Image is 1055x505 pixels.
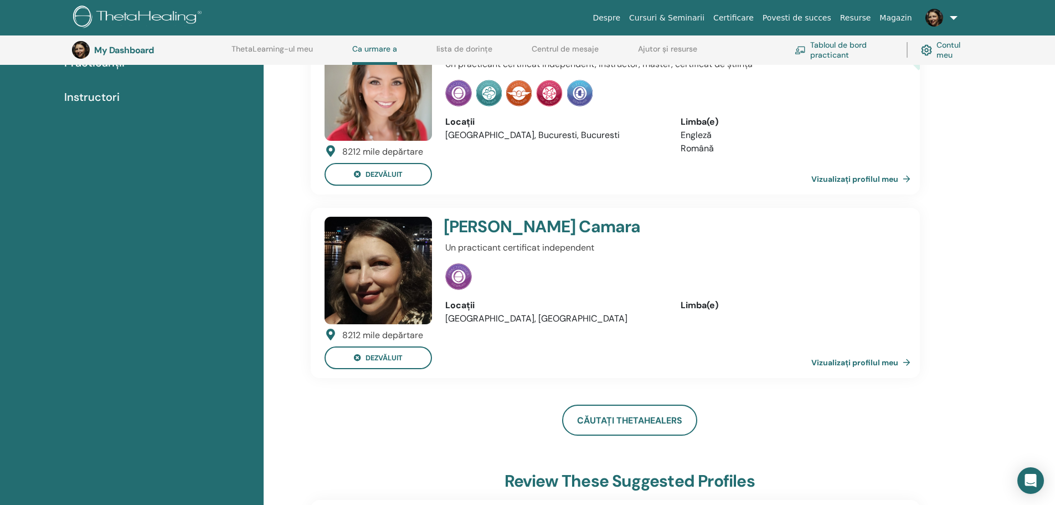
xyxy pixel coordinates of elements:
a: ThetaLearning-ul meu [231,44,313,62]
img: cog.svg [921,42,932,58]
div: Limba(e) [681,299,899,312]
a: Centrul de mesaje [532,44,599,62]
a: Certificare [709,8,758,28]
img: default.jpg [325,217,432,324]
img: default.jpg [325,33,432,141]
h4: [PERSON_NAME] Camara [444,217,822,237]
div: 8212 mile depărtare [342,145,423,159]
a: Resurse [836,8,876,28]
div: Limba(e) [681,115,899,129]
a: Vizualizați profilul meu [811,168,915,190]
a: Contul meu [921,38,972,62]
a: lista de dorințe [436,44,492,62]
img: default.jpg [72,41,90,59]
button: dezvăluit [325,346,432,369]
a: Vizualizați profilul meu [811,351,915,374]
a: Cursuri & Seminarii [625,8,709,28]
div: 8212 mile depărtare [342,329,423,342]
img: logo.png [73,6,205,30]
a: Despre [588,8,625,28]
div: Open Intercom Messenger [1017,467,1044,494]
a: Ajutor și resurse [638,44,697,62]
a: Ca urmare a [352,44,397,65]
button: dezvăluit [325,163,432,186]
div: Locații [445,299,664,312]
img: chalkboard-teacher.svg [795,46,806,54]
a: Căutați ThetaHealers [562,405,697,436]
h3: My Dashboard [94,45,205,55]
li: Engleză [681,129,899,142]
img: default.jpg [925,9,943,27]
li: [GEOGRAPHIC_DATA], Bucuresti, Bucuresti [445,129,664,142]
li: Română [681,142,899,155]
li: [GEOGRAPHIC_DATA], [GEOGRAPHIC_DATA] [445,312,664,325]
a: Magazin [875,8,916,28]
a: Tabloul de bord practicant [795,38,893,62]
h3: Review these suggested profiles [505,471,755,491]
p: Un practicant certificat independent [445,241,899,254]
span: Instructori [64,89,120,105]
div: Locații [445,115,664,129]
a: Povesti de succes [758,8,836,28]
